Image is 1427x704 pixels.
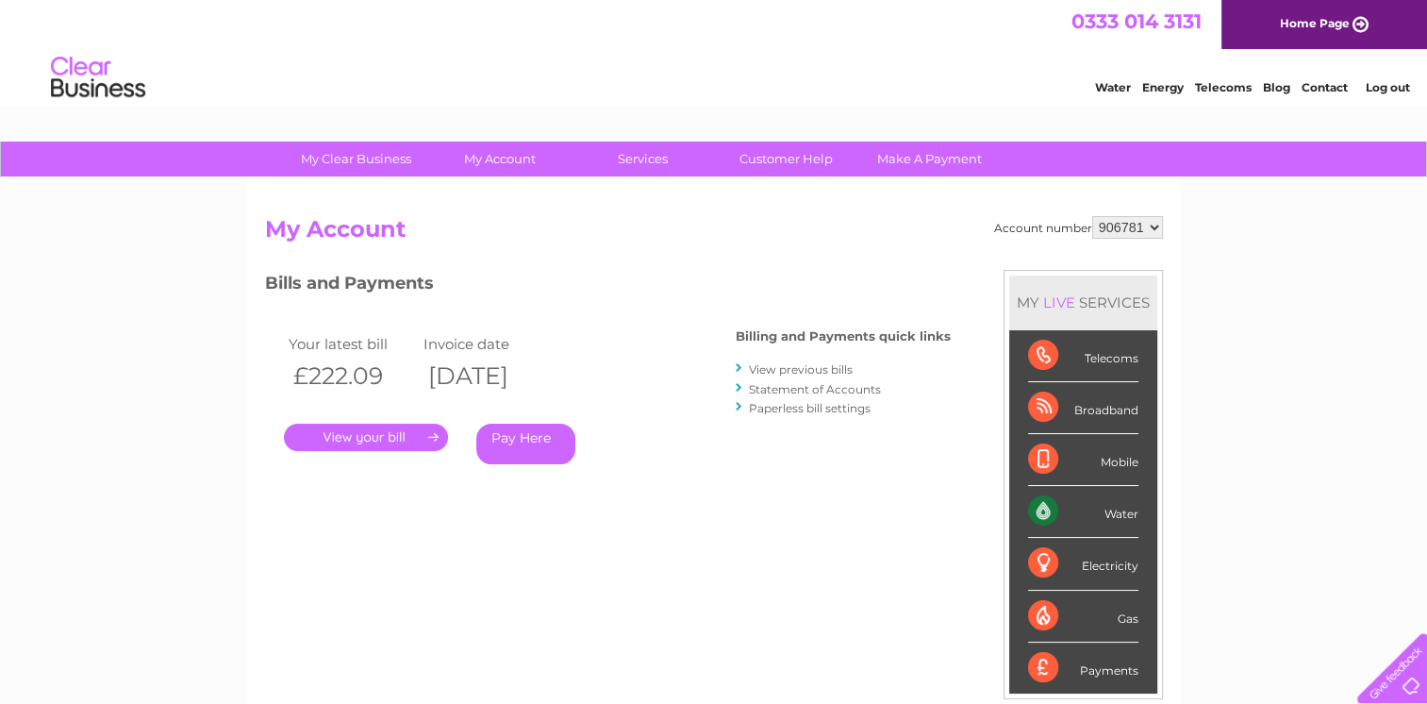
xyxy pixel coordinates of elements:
[1028,591,1138,643] div: Gas
[1095,80,1131,94] a: Water
[1028,330,1138,382] div: Telecoms
[284,357,420,395] th: £222.09
[1028,643,1138,694] div: Payments
[1028,486,1138,538] div: Water
[565,142,721,176] a: Services
[994,216,1163,239] div: Account number
[1263,80,1290,94] a: Blog
[852,142,1007,176] a: Make A Payment
[749,401,871,415] a: Paperless bill settings
[1028,538,1138,590] div: Electricity
[749,382,881,396] a: Statement of Accounts
[284,424,448,451] a: .
[419,357,555,395] th: [DATE]
[269,10,1160,92] div: Clear Business is a trading name of Verastar Limited (registered in [GEOGRAPHIC_DATA] No. 3667643...
[476,424,575,464] a: Pay Here
[1365,80,1409,94] a: Log out
[1028,382,1138,434] div: Broadband
[1142,80,1184,94] a: Energy
[736,329,951,344] h4: Billing and Payments quick links
[1195,80,1252,94] a: Telecoms
[1302,80,1348,94] a: Contact
[1071,9,1202,33] a: 0333 014 3131
[419,331,555,357] td: Invoice date
[749,362,853,377] a: View previous bills
[1028,434,1138,486] div: Mobile
[284,331,420,357] td: Your latest bill
[1039,293,1079,311] div: LIVE
[265,216,1163,252] h2: My Account
[278,142,434,176] a: My Clear Business
[1009,276,1157,329] div: MY SERVICES
[422,142,577,176] a: My Account
[50,49,146,107] img: logo.png
[265,270,951,303] h3: Bills and Payments
[708,142,864,176] a: Customer Help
